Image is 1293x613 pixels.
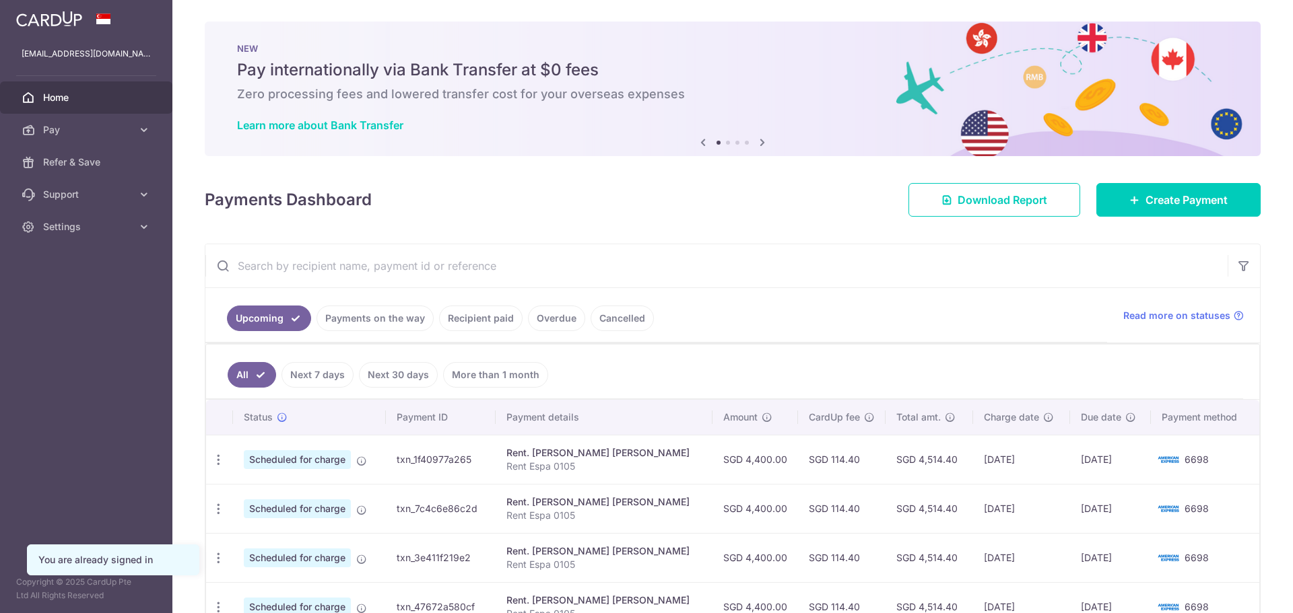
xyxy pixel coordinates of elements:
h5: Pay internationally via Bank Transfer at $0 fees [237,59,1228,81]
a: Cancelled [591,305,654,331]
td: [DATE] [1070,533,1152,582]
span: Scheduled for charge [244,450,351,469]
a: Recipient paid [439,305,523,331]
td: SGD 4,400.00 [712,533,798,582]
span: Create Payment [1146,192,1228,208]
div: Rent. [PERSON_NAME] [PERSON_NAME] [506,446,702,460]
td: txn_3e411f219e2 [386,533,496,582]
img: Bank Card [1155,452,1182,468]
h4: Payments Dashboard [205,188,372,212]
td: [DATE] [1070,435,1152,484]
th: Payment ID [386,400,496,435]
a: More than 1 month [443,362,548,388]
a: Read more on statuses [1123,309,1244,322]
h6: Zero processing fees and lowered transfer cost for your overseas expenses [237,86,1228,102]
span: Due date [1081,410,1121,424]
span: Scheduled for charge [244,499,351,518]
span: Total amt. [896,410,941,424]
img: Bank transfer banner [205,22,1261,156]
span: Support [43,188,132,201]
a: Next 7 days [281,362,354,388]
th: Payment details [496,400,712,435]
a: Overdue [528,305,585,331]
td: [DATE] [973,435,1070,484]
span: 6698 [1185,503,1209,514]
td: txn_1f40977a265 [386,435,496,484]
td: SGD 114.40 [798,484,886,533]
td: SGD 4,514.40 [886,533,973,582]
input: Search by recipient name, payment id or reference [205,244,1228,287]
div: Rent. [PERSON_NAME] [PERSON_NAME] [506,495,702,509]
td: [DATE] [973,533,1070,582]
span: CardUp fee [809,410,860,424]
a: All [228,362,276,388]
span: Scheduled for charge [244,548,351,567]
div: Rent. [PERSON_NAME] [PERSON_NAME] [506,593,702,607]
a: Next 30 days [359,362,438,388]
span: Status [244,410,273,424]
td: txn_7c4c6e86c2d [386,484,496,533]
span: 6698 [1185,454,1209,465]
th: Payment method [1151,400,1259,435]
a: Payments on the way [317,305,434,331]
td: SGD 4,400.00 [712,435,798,484]
td: SGD 4,514.40 [886,435,973,484]
td: [DATE] [1070,484,1152,533]
td: [DATE] [973,484,1070,533]
span: Refer & Save [43,155,132,169]
a: Upcoming [227,305,311,331]
td: SGD 4,400.00 [712,484,798,533]
a: Learn more about Bank Transfer [237,118,403,132]
p: [EMAIL_ADDRESS][DOMAIN_NAME] [22,47,151,61]
span: Pay [43,123,132,137]
p: Rent Espa 0105 [506,509,702,522]
div: You are already signed in [38,553,188,567]
span: 6698 [1185,601,1209,612]
span: Charge date [984,410,1039,424]
span: Settings [43,220,132,233]
p: NEW [237,43,1228,54]
span: Read more on statuses [1123,309,1230,322]
a: Download Report [908,183,1080,217]
img: Bank Card [1155,550,1182,566]
td: SGD 114.40 [798,435,886,484]
td: SGD 114.40 [798,533,886,582]
span: Download Report [958,192,1047,208]
img: Bank Card [1155,501,1182,517]
div: Rent. [PERSON_NAME] [PERSON_NAME] [506,544,702,558]
span: Home [43,91,132,104]
a: Create Payment [1096,183,1261,217]
td: SGD 4,514.40 [886,484,973,533]
span: Amount [723,410,758,424]
span: 6698 [1185,552,1209,563]
p: Rent Espa 0105 [506,558,702,571]
img: CardUp [16,11,82,27]
p: Rent Espa 0105 [506,460,702,473]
